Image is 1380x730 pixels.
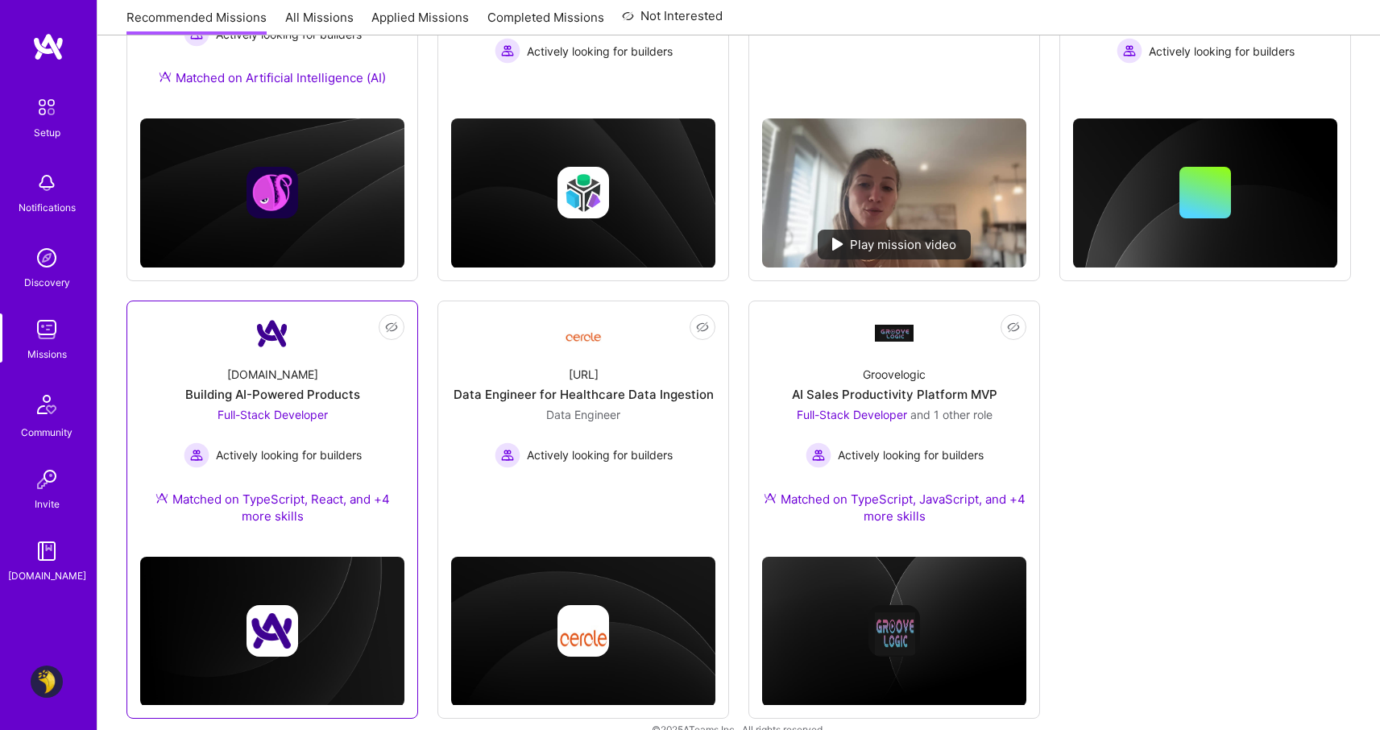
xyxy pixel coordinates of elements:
[285,9,354,35] a: All Missions
[19,199,76,216] div: Notifications
[21,424,73,441] div: Community
[569,366,599,383] div: [URL]
[218,408,328,421] span: Full-Stack Developer
[622,6,723,35] a: Not Interested
[140,491,404,525] div: Matched on TypeScript, React, and +4 more skills
[1007,321,1020,334] i: icon EyeClosed
[495,442,520,468] img: Actively looking for builders
[247,167,298,218] img: Company logo
[797,408,907,421] span: Full-Stack Developer
[1117,38,1142,64] img: Actively looking for builders
[868,605,920,657] img: Company logo
[762,491,1026,525] div: Matched on TypeScript, JavaScript, and +4 more skills
[184,442,209,468] img: Actively looking for builders
[385,321,398,334] i: icon EyeClosed
[27,666,67,698] a: User Avatar
[126,9,267,35] a: Recommended Missions
[792,386,997,403] div: AI Sales Productivity Platform MVP
[495,38,520,64] img: Actively looking for builders
[159,70,172,83] img: Ateam Purple Icon
[454,386,714,403] div: Data Engineer for Healthcare Data Ingestion
[838,446,984,463] span: Actively looking for builders
[818,230,971,259] div: Play mission video
[155,492,168,504] img: Ateam Purple Icon
[451,118,715,268] img: cover
[159,69,386,86] div: Matched on Artificial Intelligence (AI)
[247,605,298,657] img: Company logo
[832,238,843,251] img: play
[564,320,603,346] img: Company Logo
[863,366,926,383] div: Groovelogic
[24,274,70,291] div: Discovery
[1149,43,1295,60] span: Actively looking for builders
[227,366,318,383] div: [DOMAIN_NAME]
[140,557,404,707] img: cover
[557,605,609,657] img: Company logo
[910,408,993,421] span: and 1 other role
[764,492,777,504] img: Ateam Purple Icon
[762,314,1026,544] a: Company LogoGroovelogicAI Sales Productivity Platform MVPFull-Stack Developer and 1 other roleAct...
[762,557,1026,707] img: cover
[31,535,63,567] img: guide book
[1073,118,1337,268] img: cover
[487,9,604,35] a: Completed Missions
[557,167,609,218] img: Company logo
[31,313,63,346] img: teamwork
[31,666,63,698] img: User Avatar
[371,9,469,35] a: Applied Missions
[451,314,715,504] a: Company Logo[URL]Data Engineer for Healthcare Data IngestionData Engineer Actively looking for bu...
[140,314,404,544] a: Company Logo[DOMAIN_NAME]Building AI-Powered ProductsFull-Stack Developer Actively looking for bu...
[762,118,1026,268] img: No Mission
[8,567,86,584] div: [DOMAIN_NAME]
[546,408,620,421] span: Data Engineer
[253,314,292,353] img: Company Logo
[185,386,360,403] div: Building AI-Powered Products
[216,446,362,463] span: Actively looking for builders
[875,325,914,342] img: Company Logo
[527,43,673,60] span: Actively looking for builders
[806,442,831,468] img: Actively looking for builders
[27,385,66,424] img: Community
[140,118,404,268] img: cover
[34,124,60,141] div: Setup
[31,242,63,274] img: discovery
[451,557,715,707] img: cover
[27,346,67,363] div: Missions
[31,167,63,199] img: bell
[527,446,673,463] span: Actively looking for builders
[32,32,64,61] img: logo
[30,90,64,124] img: setup
[35,496,60,512] div: Invite
[696,321,709,334] i: icon EyeClosed
[31,463,63,496] img: Invite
